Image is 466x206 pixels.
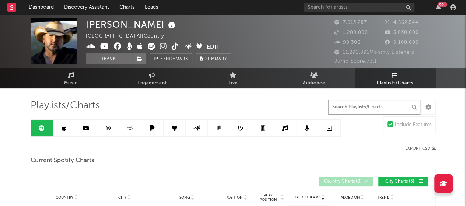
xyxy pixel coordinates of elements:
[228,79,238,88] span: Live
[160,55,188,64] span: Benchmark
[324,179,362,184] span: Country Charts ( 0 )
[328,100,420,115] input: Search Playlists/Charts
[319,177,373,186] button: Country Charts(0)
[385,30,419,35] span: 3,030,000
[304,3,414,12] input: Search for artists
[86,32,172,41] div: [GEOGRAPHIC_DATA] | Country
[383,179,417,184] span: City Charts ( 3 )
[274,68,355,88] a: Audience
[207,43,220,52] button: Edit
[355,68,436,88] a: Playlists/Charts
[225,195,243,200] span: Position
[179,195,190,200] span: Song
[112,68,193,88] a: Engagement
[385,20,418,25] span: 4,562,544
[334,30,368,35] span: 1,200,000
[334,20,367,25] span: 7,013,287
[193,68,274,88] a: Live
[31,68,112,88] a: Music
[438,2,447,7] div: 99 +
[395,121,432,129] div: Include Features
[196,53,231,64] button: Summary
[118,195,126,200] span: City
[334,40,361,45] span: 98,306
[137,79,167,88] span: Engagement
[56,195,73,200] span: Country
[385,40,419,45] span: 9,100,000
[341,195,360,200] span: Added On
[150,53,192,64] a: Benchmark
[377,79,413,88] span: Playlists/Charts
[378,177,428,186] button: City Charts(3)
[205,57,227,61] span: Summary
[436,4,441,10] button: 99+
[334,50,414,55] span: 11,292,891 Monthly Listeners
[405,146,436,151] button: Export CSV
[31,101,100,110] span: Playlists/Charts
[86,53,132,64] button: Track
[303,79,325,88] span: Audience
[86,18,177,31] div: [PERSON_NAME]
[377,195,389,200] span: Trend
[31,156,94,165] span: Current Spotify Charts
[257,193,280,202] span: Peak Position
[334,59,377,64] span: Jump Score: 73.1
[294,195,320,200] span: Daily Streams
[64,79,78,88] span: Music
